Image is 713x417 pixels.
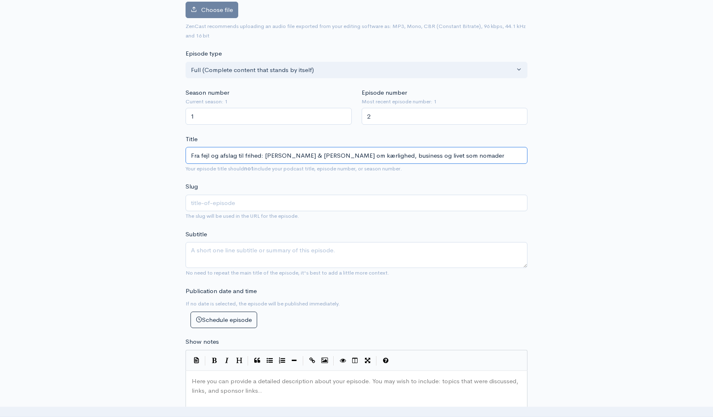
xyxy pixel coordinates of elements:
button: Toggle Preview [337,354,349,367]
small: No need to repeat the main title of the episode, it's best to add a little more context. [186,269,389,276]
span: Choose file [201,6,233,14]
input: Enter episode number [362,108,528,125]
button: Italic [221,354,233,367]
input: Enter season number for this episode [186,108,352,125]
div: Full (Complete content that stands by itself) [191,65,515,75]
button: Insert Show Notes Template [190,354,202,366]
small: If no date is selected, the episode will be published immediately. [186,300,340,307]
small: Current season: 1 [186,98,352,106]
button: Quote [251,354,263,367]
label: Episode number [362,88,407,98]
button: Toggle Fullscreen [361,354,374,367]
button: Generic List [263,354,276,367]
strong: not [244,165,253,172]
button: Insert Image [318,354,331,367]
i: | [205,356,206,366]
i: | [333,356,334,366]
label: Episode type [186,49,222,58]
label: Title [186,135,197,144]
button: Full (Complete content that stands by itself) [186,62,527,79]
i: | [376,356,377,366]
button: Create Link [306,354,318,367]
small: ZenCast recommends uploading an audio file exported from your editing software as: MP3, Mono, CBR... [186,23,526,39]
label: Season number [186,88,229,98]
label: Publication date and time [186,287,257,296]
button: Markdown Guide [379,354,392,367]
button: Schedule episode [190,312,257,328]
button: Insert Horizontal Line [288,354,300,367]
small: Your episode title should include your podcast title, episode number, or season number. [186,165,402,172]
small: The slug will be used in the URL for the episode. [186,212,299,219]
button: Heading [233,354,245,367]
label: Slug [186,182,198,191]
input: title-of-episode [186,195,527,212]
button: Numbered List [276,354,288,367]
button: Toggle Side by Side [349,354,361,367]
small: Most recent episode number: 1 [362,98,528,106]
label: Subtitle [186,230,207,239]
input: What is the episode's title? [186,147,527,164]
button: Bold [208,354,221,367]
label: Show notes [186,337,219,347]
